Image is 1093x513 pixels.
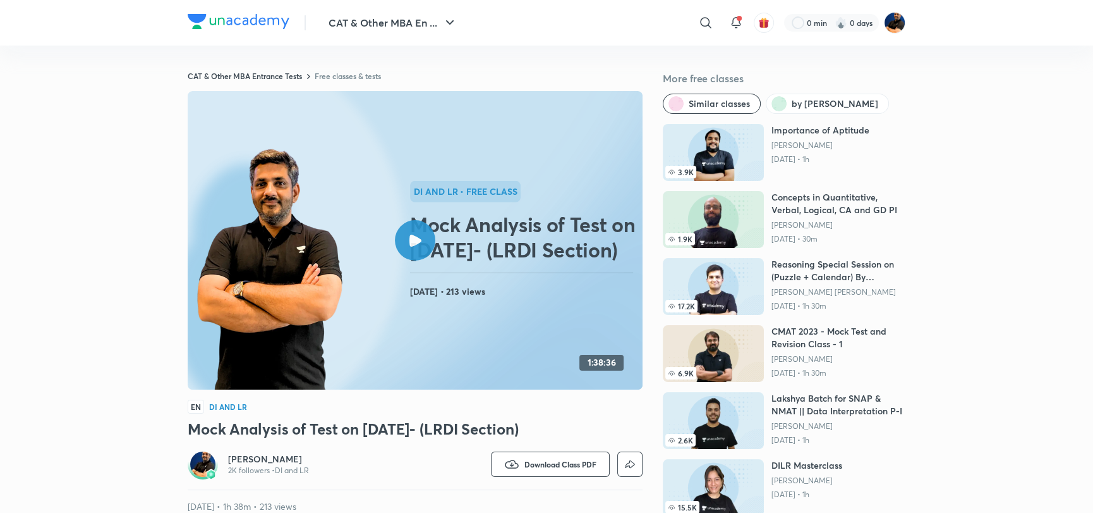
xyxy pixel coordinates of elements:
p: [DATE] • 1h 30m [771,368,905,378]
span: by Saral Nashier [792,97,878,110]
img: streak [835,16,847,29]
span: 17.2K [665,300,697,312]
img: badge [207,470,215,479]
h5: More free classes [663,71,905,86]
img: Saral Nashier [884,12,905,34]
h4: [DATE] • 213 views [410,283,637,300]
a: Free classes & tests [315,71,381,81]
img: Company Logo [188,14,289,29]
button: by Saral Nashier [766,94,889,114]
a: [PERSON_NAME] [771,140,869,151]
a: [PERSON_NAME] [771,421,905,431]
h6: Lakshya Batch for SNAP & NMAT || Data Interpretation P-I [771,392,905,417]
p: [DATE] • 1h [771,154,869,164]
a: [PERSON_NAME] [771,354,905,364]
button: avatar [754,13,774,33]
button: CAT & Other MBA En ... [321,10,465,35]
p: [DATE] • 1h [771,490,842,500]
p: 2K followers • DI and LR [228,466,309,476]
h6: Reasoning Special Session on (Puzzle + Calendar) By [PERSON_NAME] [3PM ] [771,258,905,283]
button: Similar classes [663,94,761,114]
button: Download Class PDF [491,452,610,477]
a: CAT & Other MBA Entrance Tests [188,71,302,81]
a: Avatarbadge [188,449,218,479]
p: [DATE] • 1h 38m • 213 views [188,500,643,513]
p: [DATE] • 1h 30m [771,301,905,311]
h4: 1:38:36 [587,357,616,368]
h6: CMAT 2023 - Mock Test and Revision Class - 1 [771,325,905,350]
h6: Concepts in Quantitative, Verbal, Logical, CA and GD PI [771,191,905,216]
h6: DILR Masterclass [771,459,842,472]
span: EN [188,400,204,414]
h4: DI and LR [209,403,246,411]
p: [DATE] • 1h [771,435,905,445]
span: Support [49,10,83,20]
span: 6.9K [665,367,696,380]
span: 3.9K [665,166,696,178]
span: 2.6K [665,434,696,447]
a: [PERSON_NAME] [771,220,905,230]
img: avatar [758,17,770,28]
h3: Mock Analysis of Test on [DATE]- (LRDI Section) [188,419,643,439]
p: [DATE] • 30m [771,234,905,244]
a: [PERSON_NAME] [PERSON_NAME] [771,287,905,297]
h6: Importance of Aptitude [771,124,869,137]
span: Similar classes [689,97,750,110]
a: Company Logo [188,14,289,32]
a: [PERSON_NAME] [771,476,842,486]
a: [PERSON_NAME] [228,453,309,466]
span: Download Class PDF [524,459,596,469]
h2: Mock Analysis of Test on [DATE]- (LRDI Section) [410,212,637,263]
span: 1.9K [665,233,695,245]
img: Avatar [190,452,215,477]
